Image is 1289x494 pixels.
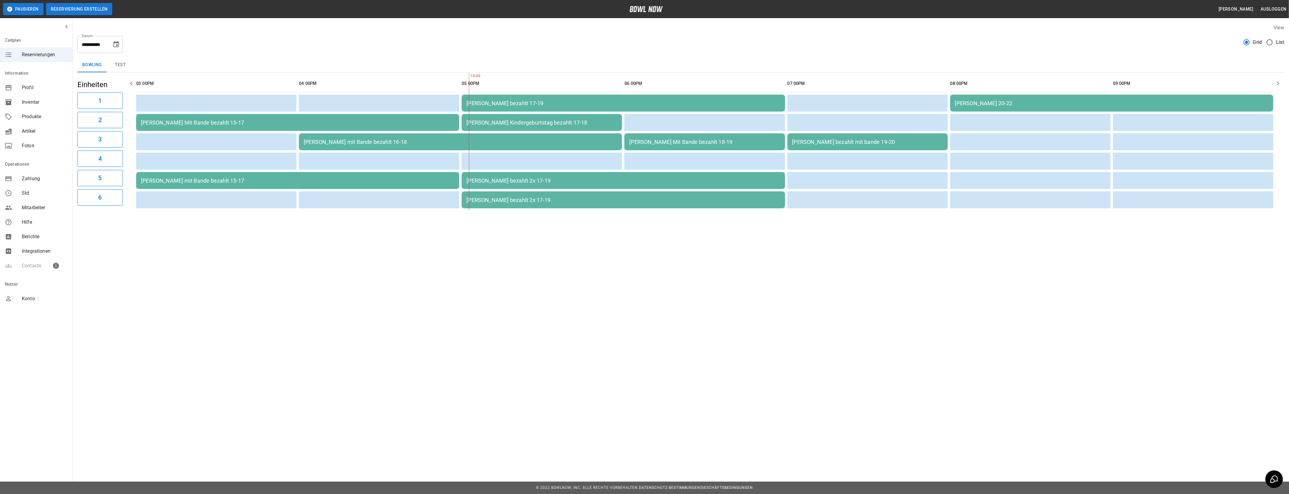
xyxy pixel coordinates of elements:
[110,38,122,50] button: Choose date, selected date is 28. Aug. 2025
[630,6,663,12] img: logo
[3,3,44,15] button: Pausieren
[98,135,102,144] h6: 3
[22,142,68,149] span: Fotos
[22,51,68,58] span: Reservierungen
[955,100,1268,106] div: [PERSON_NAME] 20-22
[98,173,102,183] h6: 5
[22,113,68,120] span: Produkte
[22,233,68,240] span: Berichte
[1258,4,1289,15] button: Ausloggen
[469,73,470,79] span: 18:49
[98,154,102,164] h6: 4
[22,128,68,135] span: Artikel
[77,58,1284,72] div: inventory tabs
[22,84,68,91] span: Profil
[77,58,107,72] button: Bowling
[701,486,753,490] a: Geschäftsbedingungen
[466,177,780,184] div: [PERSON_NAME] bezahlt 2x 17-19
[624,75,785,92] th: 06:00PM
[134,73,1276,211] table: sticky table
[46,3,113,15] button: Reservierung erstellen
[136,75,296,92] th: 03:00PM
[1276,39,1284,46] span: List
[950,75,1111,92] th: 08:00PM
[107,58,134,72] button: test
[98,115,102,125] h6: 2
[22,99,68,106] span: Inventar
[466,197,780,203] div: [PERSON_NAME] bezahlt 2x 17-19
[98,96,102,106] h6: 1
[77,151,123,167] button: 4
[629,139,780,145] div: [PERSON_NAME] Mit Bande bezahlt 18-19
[466,119,617,126] div: [PERSON_NAME] Kindergeburtstag bezahlt 17-18
[22,175,68,182] span: Zahlung
[141,119,454,126] div: [PERSON_NAME] Mit Bande bezahlt 15-17
[1253,39,1262,46] span: Grid
[77,112,123,128] button: 2
[22,219,68,226] span: Hilfe
[22,204,68,211] span: Mitarbeiter
[77,189,123,206] button: 6
[462,75,622,92] th: 05:00PM
[792,139,943,145] div: [PERSON_NAME] bezahlt mit bande 19-20
[141,177,454,184] div: [PERSON_NAME] mit Bande bezahlt 15-17
[22,248,68,255] span: Integrationen
[77,93,123,109] button: 1
[787,75,948,92] th: 07:00PM
[466,100,780,106] div: [PERSON_NAME] bezahlt 17-19
[1216,4,1256,15] button: [PERSON_NAME]
[77,170,123,186] button: 5
[536,486,639,490] span: © 2022 BowlNow, Inc. Alle Rechte vorbehalten.
[1274,25,1284,31] label: View
[299,75,459,92] th: 04:00PM
[304,139,617,145] div: [PERSON_NAME] mit Bande bezahlt 16-18
[77,131,123,148] button: 3
[98,193,102,202] h6: 6
[22,190,68,197] span: Std
[639,486,700,490] a: Datenschutz-Bestimmungen
[1113,75,1273,92] th: 09:00PM
[77,80,123,89] h5: Einheiten
[22,295,68,302] span: Konto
